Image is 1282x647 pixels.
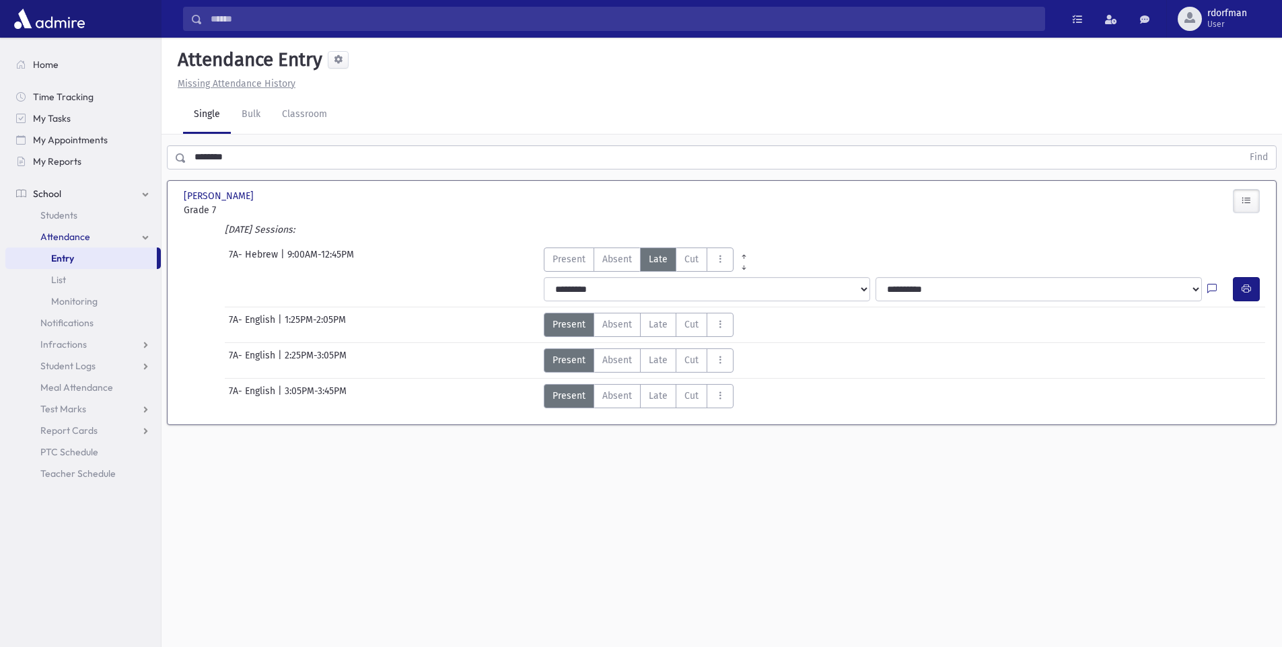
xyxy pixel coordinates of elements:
a: Infractions [5,334,161,355]
span: Infractions [40,338,87,350]
a: List [5,269,161,291]
span: Time Tracking [33,91,94,103]
span: Teacher Schedule [40,467,116,480]
a: Report Cards [5,420,161,441]
h5: Attendance Entry [172,48,322,71]
a: Meal Attendance [5,377,161,398]
span: 7A- Hebrew [229,248,281,272]
a: Time Tracking [5,86,161,108]
u: Missing Attendance History [178,78,295,89]
span: Grade 7 [184,203,352,217]
a: Single [183,96,231,134]
span: 9:00AM-12:45PM [287,248,354,272]
span: | [278,384,285,408]
span: Cut [684,252,699,266]
a: My Tasks [5,108,161,129]
a: Attendance [5,226,161,248]
a: Notifications [5,312,161,334]
span: Entry [51,252,74,264]
span: 2:25PM-3:05PM [285,348,347,373]
a: Student Logs [5,355,161,377]
span: Report Cards [40,424,98,436]
a: PTC Schedule [5,441,161,463]
i: [DATE] Sessions: [225,224,295,235]
span: [PERSON_NAME] [184,189,256,203]
a: All Later [734,258,754,269]
span: User [1207,19,1247,30]
span: Student Logs [40,360,96,372]
a: My Appointments [5,129,161,151]
span: Late [649,252,668,266]
a: Missing Attendance History [172,78,295,89]
span: Late [649,389,668,403]
span: 7A- English [229,384,278,408]
span: 7A- English [229,348,278,373]
span: 1:25PM-2:05PM [285,313,346,337]
span: Present [553,389,585,403]
span: Absent [602,252,632,266]
span: Absent [602,389,632,403]
a: Home [5,54,161,75]
span: Cut [684,317,699,332]
span: School [33,188,61,200]
span: Cut [684,353,699,367]
span: Meal Attendance [40,381,113,393]
a: All Prior [734,248,754,258]
div: AttTypes [544,248,754,272]
span: Monitoring [51,295,98,307]
span: My Tasks [33,112,71,124]
span: PTC Schedule [40,446,98,458]
a: Entry [5,248,157,269]
a: Bulk [231,96,271,134]
span: 3:05PM-3:45PM [285,384,347,408]
span: | [278,313,285,337]
button: Find [1242,146,1276,169]
span: Home [33,59,59,71]
span: Present [553,317,585,332]
a: Classroom [271,96,338,134]
span: Present [553,353,585,367]
span: Cut [684,389,699,403]
span: Notifications [40,317,94,329]
a: School [5,183,161,204]
div: AttTypes [544,313,734,337]
span: List [51,274,66,286]
span: Attendance [40,231,90,243]
a: Students [5,204,161,226]
span: 7A- English [229,313,278,337]
span: | [278,348,285,373]
span: Late [649,317,668,332]
span: My Reports [33,155,81,167]
a: Monitoring [5,291,161,312]
a: Test Marks [5,398,161,420]
span: rdorfman [1207,8,1247,19]
span: Absent [602,317,632,332]
img: AdmirePro [11,5,88,32]
span: Present [553,252,585,266]
span: Test Marks [40,403,86,415]
span: Absent [602,353,632,367]
span: Late [649,353,668,367]
a: Teacher Schedule [5,463,161,484]
input: Search [203,7,1044,31]
div: AttTypes [544,348,734,373]
span: | [281,248,287,272]
div: AttTypes [544,384,734,408]
span: Students [40,209,77,221]
a: My Reports [5,151,161,172]
span: My Appointments [33,134,108,146]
